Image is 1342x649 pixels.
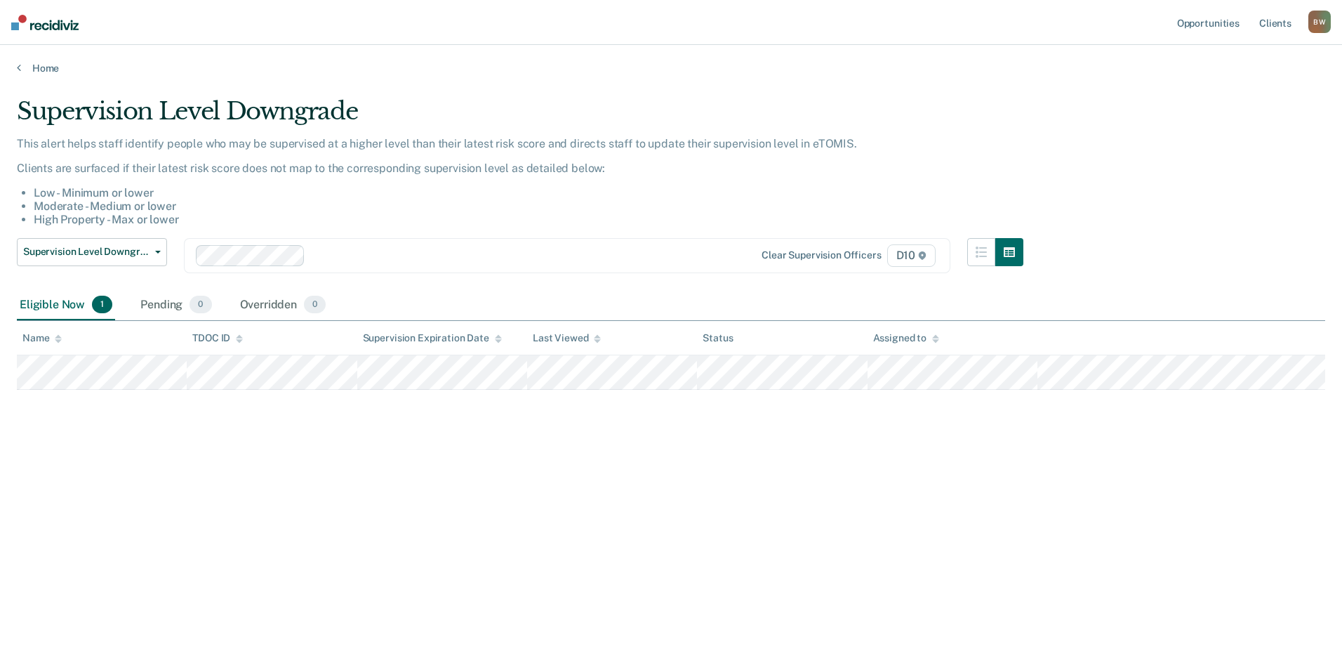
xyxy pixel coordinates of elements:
[138,290,214,321] div: Pending0
[23,246,150,258] span: Supervision Level Downgrade
[873,332,939,344] div: Assigned to
[22,332,62,344] div: Name
[17,97,1023,137] div: Supervision Level Downgrade
[92,296,112,314] span: 1
[237,290,329,321] div: Overridden0
[1308,11,1331,33] div: B W
[304,296,326,314] span: 0
[17,162,1023,175] p: Clients are surfaced if their latest risk score does not map to the corresponding supervision lev...
[533,332,601,344] div: Last Viewed
[363,332,502,344] div: Supervision Expiration Date
[17,290,115,321] div: Eligible Now1
[762,249,881,261] div: Clear supervision officers
[192,332,243,344] div: TDOC ID
[11,15,79,30] img: Recidiviz
[17,137,1023,150] p: This alert helps staff identify people who may be supervised at a higher level than their latest ...
[190,296,211,314] span: 0
[17,62,1325,74] a: Home
[34,199,1023,213] li: Moderate - Medium or lower
[34,186,1023,199] li: Low - Minimum or lower
[1308,11,1331,33] button: BW
[887,244,936,267] span: D10
[34,213,1023,226] li: High Property - Max or lower
[703,332,733,344] div: Status
[17,238,167,266] button: Supervision Level Downgrade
